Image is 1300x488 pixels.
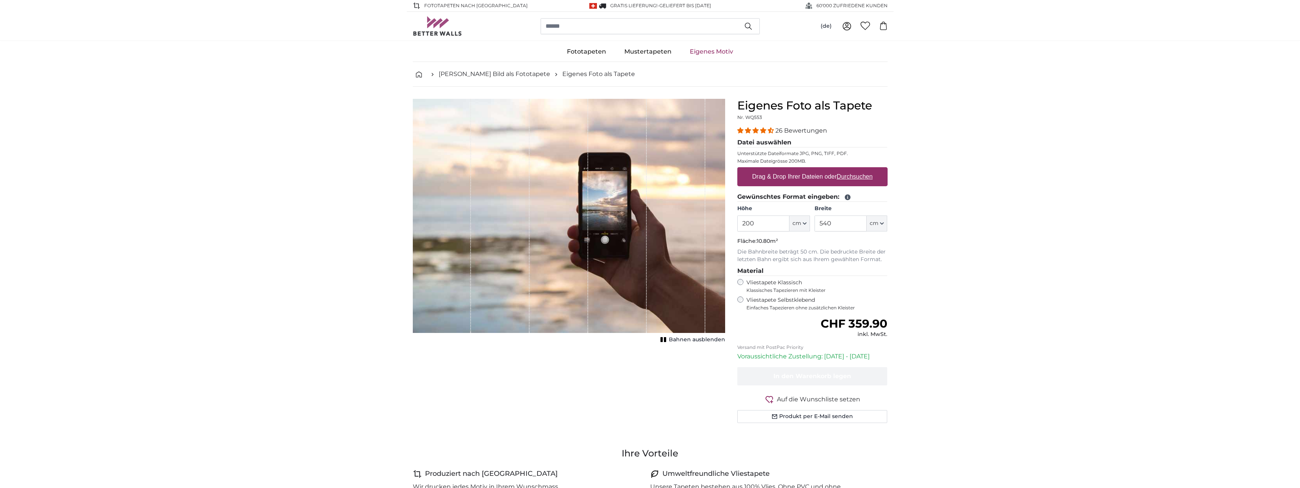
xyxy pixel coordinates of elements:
span: 4.54 stars [737,127,775,134]
p: Maximale Dateigrösse 200MB. [737,158,888,164]
a: [PERSON_NAME] Bild als Fototapete [439,70,550,79]
a: Eigenes Foto als Tapete [562,70,635,79]
span: Nr. WQ553 [737,114,762,120]
legend: Datei auswählen [737,138,888,147]
label: Drag & Drop Ihrer Dateien oder [749,169,876,184]
nav: breadcrumbs [413,62,888,87]
span: Fototapeten nach [GEOGRAPHIC_DATA] [424,2,528,9]
button: cm [867,215,887,231]
p: Voraussichtliche Zustellung: [DATE] - [DATE] [737,352,888,361]
button: (de) [815,19,838,33]
span: Klassisches Tapezieren mit Kleister [746,287,881,293]
h4: Umweltfreundliche Vliestapete [662,469,770,479]
span: In den Warenkorb legen [773,372,851,380]
span: 26 Bewertungen [775,127,827,134]
button: In den Warenkorb legen [737,367,888,385]
span: Auf die Wunschliste setzen [777,395,860,404]
span: Geliefert bis [DATE] [659,3,711,8]
button: cm [789,215,810,231]
label: Vliestapete Klassisch [746,279,881,293]
span: 60'000 ZUFRIEDENE KUNDEN [816,2,888,9]
p: Fläche: [737,238,888,245]
span: cm [870,220,878,227]
a: Eigenes Motiv [681,42,742,62]
span: GRATIS Lieferung! [610,3,657,8]
h1: Eigenes Foto als Tapete [737,99,888,112]
p: Die Bahnbreite beträgt 50 cm. Die bedruckte Breite der letzten Bahn ergibt sich aus Ihrem gewählt... [737,248,888,263]
span: cm [792,220,801,227]
span: CHF 359.90 [821,317,887,331]
button: Auf die Wunschliste setzen [737,395,888,404]
span: 10.80m² [757,238,778,244]
img: Betterwalls [413,16,462,36]
legend: Gewünschtes Format eingeben: [737,192,888,202]
img: Schweiz [589,3,597,9]
label: Breite [815,205,887,212]
legend: Material [737,266,888,276]
p: Versand mit PostPac Priority [737,344,888,350]
p: Unterstützte Dateiformate JPG, PNG, TIFF, PDF. [737,151,888,157]
u: Durchsuchen [837,173,872,180]
a: Mustertapeten [615,42,681,62]
h3: Ihre Vorteile [413,447,888,459]
div: 1 of 1 [413,99,725,345]
a: Fototapeten [558,42,615,62]
label: Höhe [737,205,810,212]
div: inkl. MwSt. [821,331,887,338]
label: Vliestapete Selbstklebend [746,296,888,311]
span: Bahnen ausblenden [669,336,725,344]
span: - [657,3,711,8]
h4: Produziert nach [GEOGRAPHIC_DATA] [425,469,558,479]
button: Bahnen ausblenden [658,334,725,345]
button: Produkt per E-Mail senden [737,410,888,423]
span: Einfaches Tapezieren ohne zusätzlichen Kleister [746,305,888,311]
